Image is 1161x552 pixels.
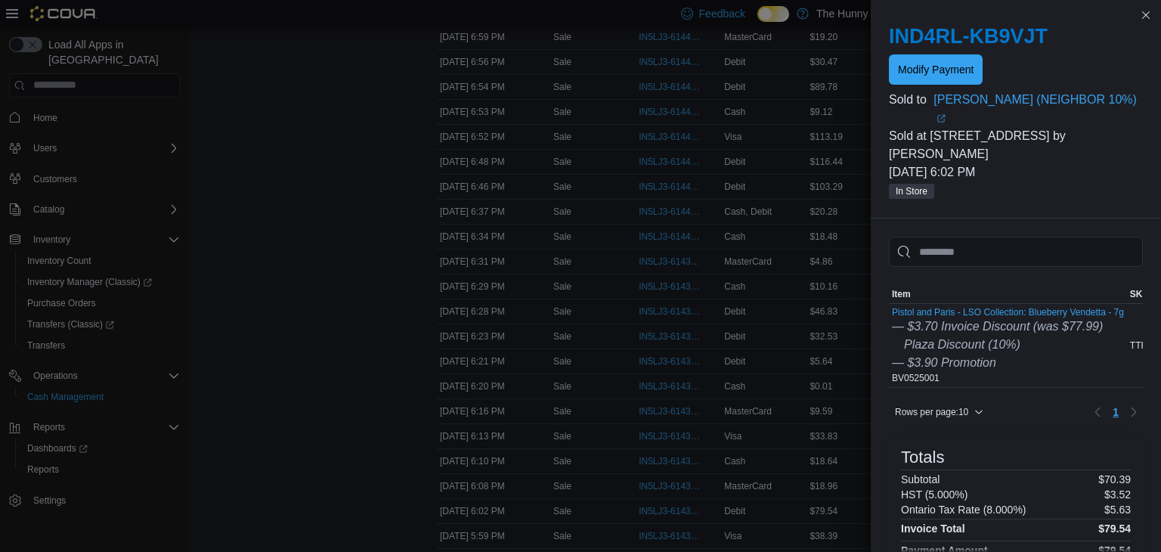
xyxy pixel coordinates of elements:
[901,523,965,535] h4: Invoice Total
[892,307,1124,318] button: Pistol and Paris - LSO Collection: Blueberry Vendetta - 7g
[1098,473,1131,485] p: $70.39
[889,237,1143,267] input: This is a search bar. As you type, the results lower in the page will automatically filter.
[889,163,1143,181] p: [DATE] 6:02 PM
[1107,400,1125,424] button: Page 1 of 1
[889,127,1143,163] p: Sold at [STREET_ADDRESS] by [PERSON_NAME]
[896,185,927,198] span: In Store
[892,288,911,300] span: Item
[937,114,946,123] svg: External link
[895,406,968,418] span: Rows per page : 10
[889,54,983,85] button: Modify Payment
[901,504,1026,516] h6: Ontario Tax Rate (8.000%)
[904,338,1020,351] i: Plaza Discount (10%)
[889,24,1143,48] h2: IND4RL-KB9VJT
[889,91,930,109] div: Sold to
[1104,504,1131,516] p: $5.63
[892,318,1124,336] div: — $3.70 Invoice Discount (was $77.99)
[892,307,1124,384] div: BV0525001
[889,403,989,421] button: Rows per page:10
[1125,403,1143,421] button: Next page
[1104,488,1131,501] p: $3.52
[1098,523,1131,535] h4: $79.54
[933,91,1143,127] a: [PERSON_NAME] (NEIGHBOR 10%)External link
[901,473,940,485] h6: Subtotal
[1113,405,1119,420] span: 1
[901,448,944,467] h3: Totals
[1088,403,1107,421] button: Previous page
[892,354,1124,372] div: — $3.90 Promotion
[901,488,967,501] h6: HST (5.000%)
[898,62,974,77] span: Modify Payment
[889,285,1127,303] button: Item
[1137,6,1155,24] button: Close this dialog
[1088,400,1143,424] nav: Pagination for table: MemoryTable from EuiInMemoryTable
[889,184,934,199] span: In Store
[1107,400,1125,424] ul: Pagination for table: MemoryTable from EuiInMemoryTable
[1130,288,1149,300] span: SKU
